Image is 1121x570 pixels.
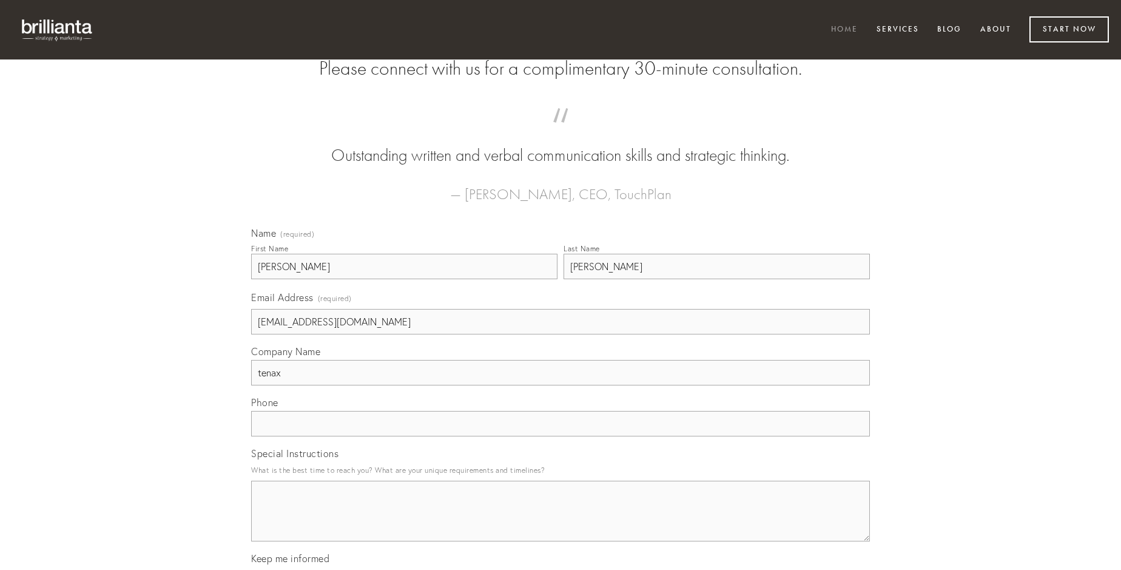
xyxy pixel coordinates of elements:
[251,57,870,80] h2: Please connect with us for a complimentary 30-minute consultation.
[869,20,927,40] a: Services
[929,20,969,40] a: Blog
[251,447,338,460] span: Special Instructions
[251,345,320,358] span: Company Name
[251,552,329,565] span: Keep me informed
[1029,16,1109,42] a: Start Now
[251,291,314,304] span: Email Address
[251,462,870,478] p: What is the best time to reach you? What are your unique requirements and timelines?
[12,12,103,47] img: brillianta - research, strategy, marketing
[823,20,866,40] a: Home
[972,20,1019,40] a: About
[271,120,850,168] blockquote: Outstanding written and verbal communication skills and strategic thinking.
[271,168,850,206] figcaption: — [PERSON_NAME], CEO, TouchPlan
[318,290,352,307] span: (required)
[251,244,288,253] div: First Name
[251,396,278,409] span: Phone
[251,227,276,239] span: Name
[271,120,850,144] span: “
[280,231,314,238] span: (required)
[564,244,600,253] div: Last Name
